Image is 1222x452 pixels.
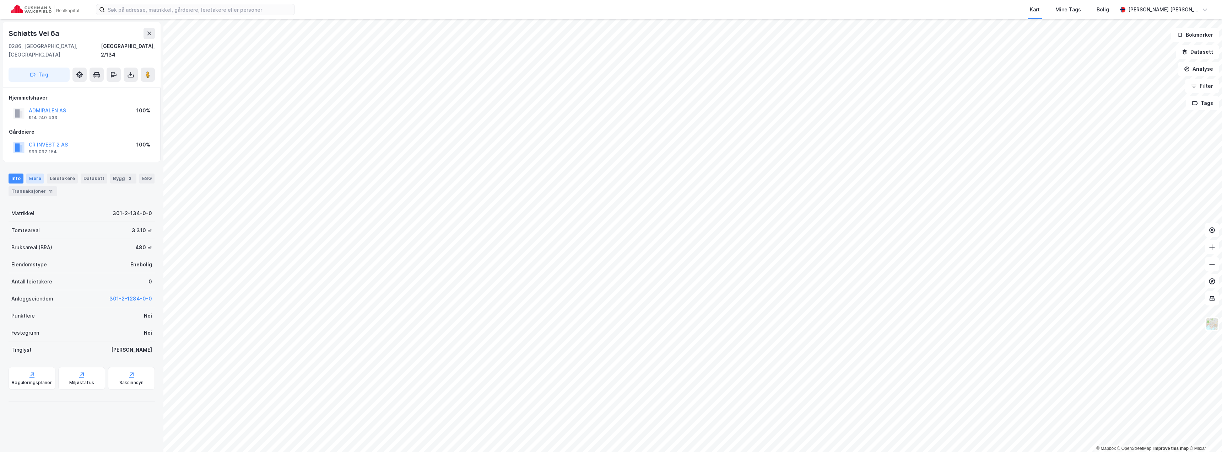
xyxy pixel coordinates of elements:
[1171,28,1219,42] button: Bokmerker
[1117,446,1152,451] a: OpenStreetMap
[26,174,44,184] div: Eiere
[1055,5,1081,14] div: Mine Tags
[148,277,152,286] div: 0
[11,329,39,337] div: Festegrunn
[9,28,61,39] div: Schiøtts Vei 6a
[47,188,54,195] div: 11
[1185,79,1219,93] button: Filter
[1186,96,1219,110] button: Tags
[132,226,152,235] div: 3 310 ㎡
[9,68,70,82] button: Tag
[1030,5,1040,14] div: Kart
[1186,418,1222,452] div: Kontrollprogram for chat
[126,175,134,182] div: 3
[9,94,155,102] div: Hjemmelshaver
[11,5,79,15] img: cushman-wakefield-realkapital-logo.202ea83816669bd177139c58696a8fa1.svg
[101,42,155,59] div: [GEOGRAPHIC_DATA], 2/134
[111,346,152,354] div: [PERSON_NAME]
[69,380,94,385] div: Miljøstatus
[1178,62,1219,76] button: Analyse
[144,312,152,320] div: Nei
[47,174,78,184] div: Leietakere
[9,42,101,59] div: 0286, [GEOGRAPHIC_DATA], [GEOGRAPHIC_DATA]
[135,243,152,252] div: 480 ㎡
[1186,418,1222,452] iframe: Chat Widget
[11,226,40,235] div: Tomteareal
[11,243,52,252] div: Bruksareal (BRA)
[1205,317,1219,331] img: Z
[11,277,52,286] div: Antall leietakere
[9,128,155,136] div: Gårdeiere
[29,149,57,155] div: 999 097 154
[113,209,152,218] div: 301-2-134-0-0
[9,174,23,184] div: Info
[1128,5,1199,14] div: [PERSON_NAME] [PERSON_NAME]
[81,174,107,184] div: Datasett
[130,260,152,269] div: Enebolig
[136,140,150,149] div: 100%
[119,380,144,385] div: Saksinnsyn
[1096,446,1116,451] a: Mapbox
[1176,45,1219,59] button: Datasett
[11,294,53,303] div: Anleggseiendom
[136,106,150,115] div: 100%
[9,186,57,196] div: Transaksjoner
[1153,446,1189,451] a: Improve this map
[110,174,136,184] div: Bygg
[12,380,52,385] div: Reguleringsplaner
[109,294,152,303] button: 301-2-1284-0-0
[144,329,152,337] div: Nei
[11,260,47,269] div: Eiendomstype
[29,115,57,121] div: 914 240 433
[11,209,34,218] div: Matrikkel
[11,346,32,354] div: Tinglyst
[1097,5,1109,14] div: Bolig
[139,174,155,184] div: ESG
[11,312,35,320] div: Punktleie
[105,4,294,15] input: Søk på adresse, matrikkel, gårdeiere, leietakere eller personer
